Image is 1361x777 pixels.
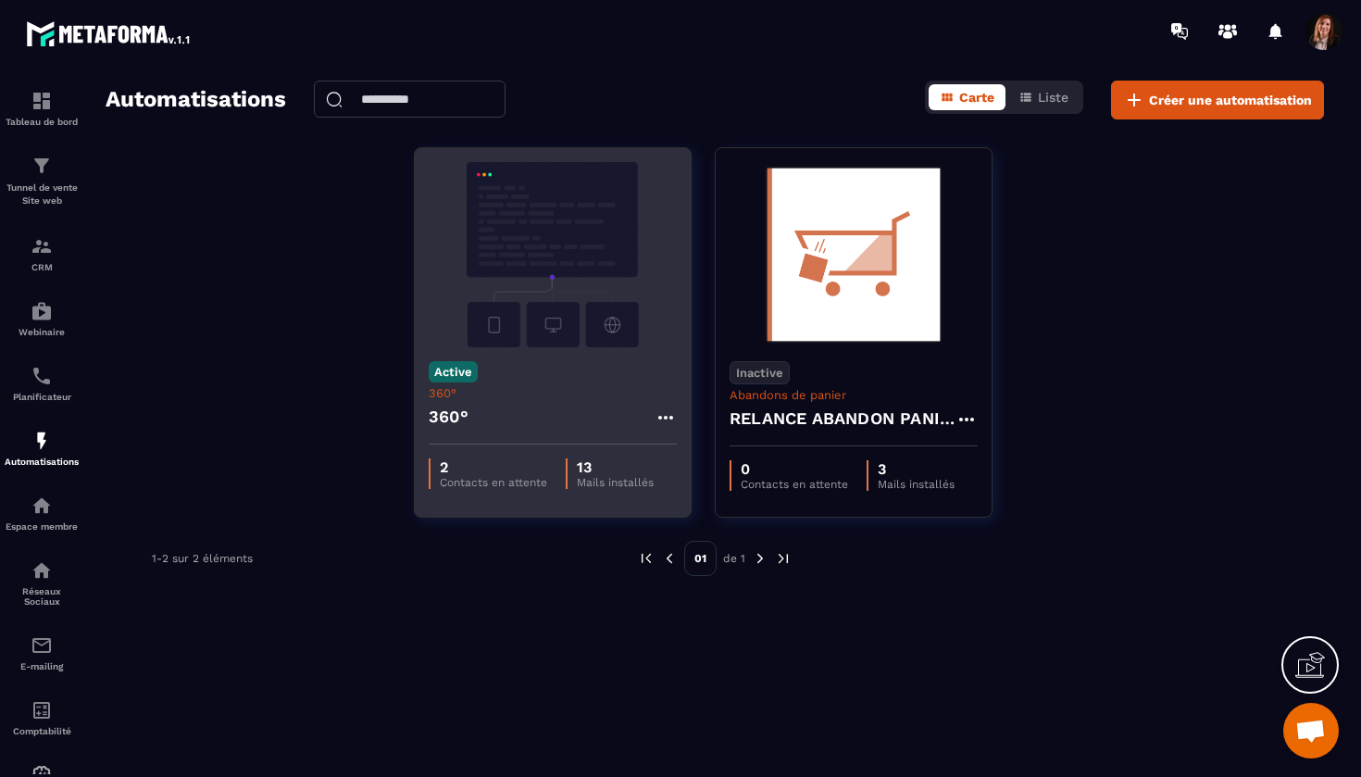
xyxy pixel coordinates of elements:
span: Créer une automatisation [1149,91,1312,109]
h2: Automatisations [106,81,286,119]
img: scheduler [31,365,53,387]
img: prev [661,550,678,567]
p: de 1 [723,551,745,566]
img: prev [638,550,655,567]
p: 2 [440,458,547,476]
p: CRM [5,262,79,272]
button: Liste [1007,84,1080,110]
img: automation-background [730,162,978,347]
img: social-network [31,559,53,582]
a: formationformationTunnel de vente Site web [5,141,79,221]
p: Comptabilité [5,726,79,736]
a: schedulerschedulerPlanificateur [5,351,79,416]
button: Carte [929,84,1005,110]
a: automationsautomationsEspace membre [5,481,79,545]
a: automationsautomationsAutomatisations [5,416,79,481]
h4: RELANCE ABANDON PANIER [730,406,955,432]
img: formation [31,155,53,177]
img: automations [31,495,53,517]
a: accountantaccountantComptabilité [5,685,79,750]
h4: 360° [429,404,468,430]
p: 13 [577,458,654,476]
a: emailemailE-mailing [5,620,79,685]
p: 3 [878,460,955,478]
span: Carte [959,90,994,105]
img: next [752,550,768,567]
img: logo [26,17,193,50]
a: formationformationCRM [5,221,79,286]
p: 1-2 sur 2 éléments [152,552,253,565]
p: Tableau de bord [5,117,79,127]
span: Liste [1038,90,1068,105]
p: Planificateur [5,392,79,402]
a: social-networksocial-networkRéseaux Sociaux [5,545,79,620]
p: Inactive [730,361,790,384]
div: Ouvrir le chat [1283,703,1339,758]
img: formation [31,235,53,257]
p: E-mailing [5,661,79,671]
p: Tunnel de vente Site web [5,182,79,207]
img: automations [31,300,53,322]
p: Mails installés [878,478,955,491]
p: Abandons de panier [730,388,978,402]
img: formation [31,90,53,112]
p: 0 [741,460,848,478]
p: Contacts en attente [741,478,848,491]
img: next [775,550,792,567]
a: formationformationTableau de bord [5,76,79,141]
p: Contacts en attente [440,476,547,489]
a: automationsautomationsWebinaire [5,286,79,351]
img: automations [31,430,53,452]
img: automation-background [429,162,677,347]
img: email [31,634,53,657]
p: 360° [429,386,677,400]
p: Espace membre [5,521,79,532]
p: 01 [684,541,717,576]
p: Webinaire [5,327,79,337]
p: Active [429,361,478,382]
p: Réseaux Sociaux [5,586,79,607]
p: Automatisations [5,457,79,467]
button: Créer une automatisation [1111,81,1324,119]
img: accountant [31,699,53,721]
p: Mails installés [577,476,654,489]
